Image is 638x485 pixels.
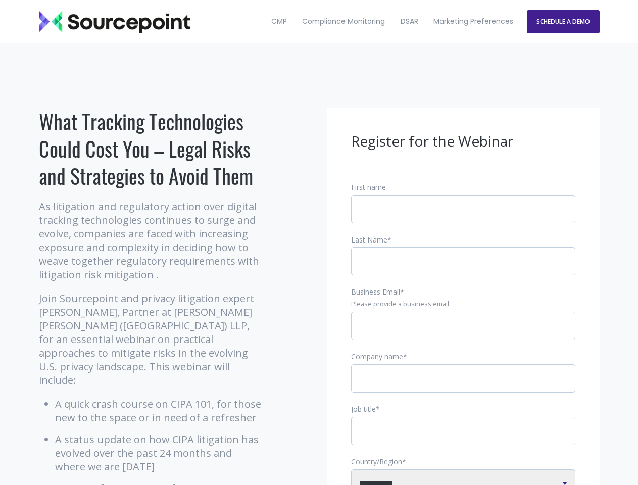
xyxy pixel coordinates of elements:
[55,432,264,473] li: A status update on how CIPA litigation has evolved over the past 24 months and where we are [DATE]
[39,292,264,387] p: Join Sourcepoint and privacy litigation expert [PERSON_NAME], Partner at [PERSON_NAME] [PERSON_NA...
[351,235,387,245] span: Last Name
[55,397,264,424] li: A quick crash course on CIPA 101, for those new to the space or in need of a refresher
[39,200,264,281] p: As litigation and regulatory action over digital tracking technologies continues to surge and evo...
[351,182,386,192] span: First name
[351,404,376,414] span: Job title
[351,287,400,297] span: Business Email
[351,132,575,151] h3: Register for the Webinar
[351,457,402,466] span: Country/Region
[527,10,600,33] a: SCHEDULE A DEMO
[351,352,403,361] span: Company name
[351,300,575,309] legend: Please provide a business email
[39,11,190,33] img: Sourcepoint_logo_black_transparent (2)-2
[39,108,264,189] h1: What Tracking Technologies Could Cost You – Legal Risks and Strategies to Avoid Them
